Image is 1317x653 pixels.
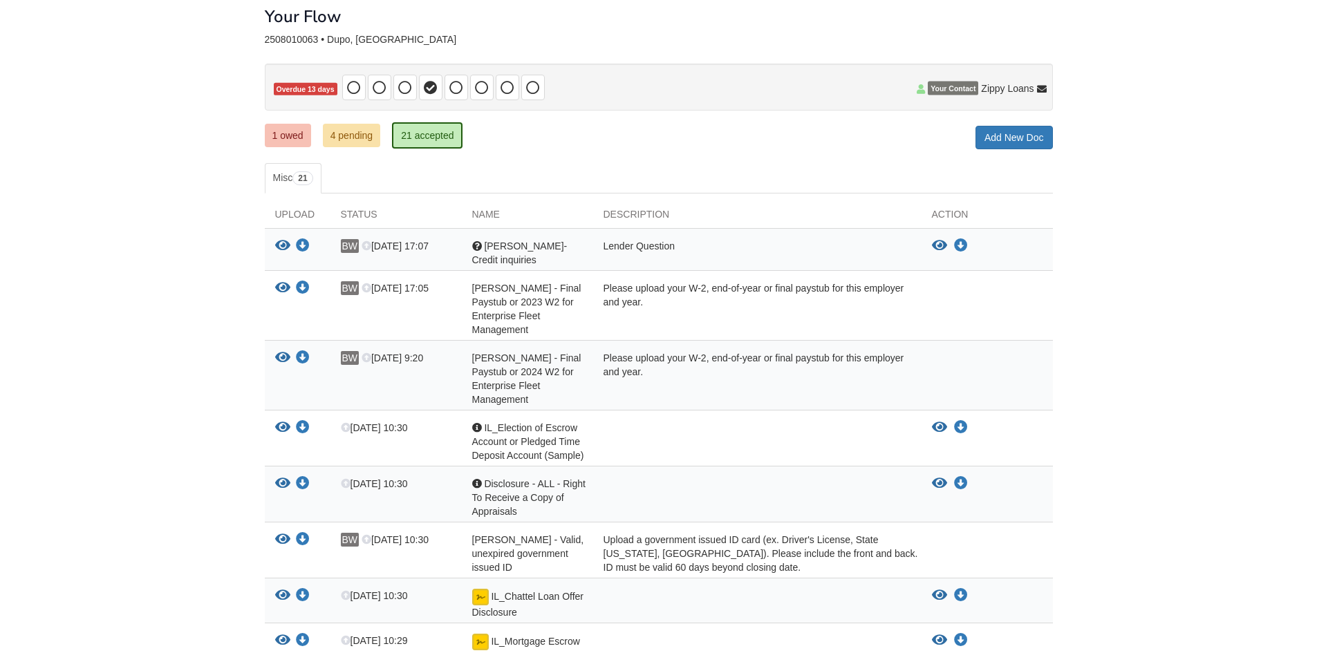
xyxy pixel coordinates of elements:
[275,477,290,491] button: View Disclosure - ALL - Right To Receive a Copy of Appraisals
[296,636,310,647] a: Download IL_Mortgage Escrow Account Act Application Disclosure
[472,634,489,650] img: Document accepted
[472,534,584,573] span: [PERSON_NAME] - Valid, unexpired government issued ID
[593,239,922,267] div: Lender Question
[296,591,310,602] a: Download IL_Chattel Loan Offer Disclosure
[341,351,359,365] span: BW
[275,634,290,648] button: View IL_Mortgage Escrow Account Act Application Disclosure
[932,589,947,603] button: View IL_Chattel Loan Offer Disclosure
[330,207,462,228] div: Status
[975,126,1053,149] a: Add New Doc
[275,239,290,254] button: View Benjamin Wuelling- Credit inquiries
[954,240,968,252] a: Download Benjamin Wuelling- Credit inquiries
[362,240,429,252] span: [DATE] 17:07
[296,353,310,364] a: Download Benjamin Wuelling - Final Paystub or 2024 W2 for Enterprise Fleet Management
[265,163,321,193] a: Misc
[362,352,423,363] span: [DATE] 9:20
[265,8,341,26] h1: Your Flow
[296,283,310,294] a: Download Benjamin Wuelling - Final Paystub or 2023 W2 for Enterprise Fleet Management
[472,589,489,605] img: Document accepted
[472,478,586,517] span: Disclosure - ALL - Right To Receive a Copy of Appraisals
[932,421,947,435] button: View IL_Election of Escrow Account or Pledged Time Deposit Account (Sample)
[922,207,1053,228] div: Action
[932,477,947,491] button: View Disclosure - ALL - Right To Receive a Copy of Appraisals
[472,352,581,405] span: [PERSON_NAME] - Final Paystub or 2024 W2 for Enterprise Fleet Management
[593,207,922,228] div: Description
[954,422,968,433] a: Download IL_Election of Escrow Account or Pledged Time Deposit Account (Sample)
[296,241,310,252] a: Download Benjamin Wuelling- Credit inquiries
[593,281,922,337] div: Please upload your W-2, end-of-year or final paystub for this employer and year.
[292,171,312,185] span: 21
[296,479,310,490] a: Download Disclosure - ALL - Right To Receive a Copy of Appraisals
[954,635,968,646] a: Download IL_Mortgage Escrow Account Act Application Disclosure
[341,533,359,547] span: BW
[265,34,1053,46] div: 2508010063 • Dupo, [GEOGRAPHIC_DATA]
[362,283,429,294] span: [DATE] 17:05
[472,240,568,265] span: [PERSON_NAME]- Credit inquiries
[296,423,310,434] a: Download IL_Election of Escrow Account or Pledged Time Deposit Account (Sample)
[275,351,290,366] button: View Benjamin Wuelling - Final Paystub or 2024 W2 for Enterprise Fleet Management
[392,122,463,149] a: 21 accepted
[954,478,968,489] a: Download Disclosure - ALL - Right To Receive a Copy of Appraisals
[265,124,311,147] a: 1 owed
[296,535,310,546] a: Download Benjamin Wuelling - Valid, unexpired government issued ID
[472,422,584,461] span: IL_Election of Escrow Account or Pledged Time Deposit Account (Sample)
[932,239,947,253] button: View Benjamin Wuelling- Credit inquiries
[341,239,359,253] span: BW
[954,590,968,601] a: Download IL_Chattel Loan Offer Disclosure
[341,281,359,295] span: BW
[362,534,429,545] span: [DATE] 10:30
[341,422,408,433] span: [DATE] 10:30
[275,281,290,296] button: View Benjamin Wuelling - Final Paystub or 2023 W2 for Enterprise Fleet Management
[341,478,408,489] span: [DATE] 10:30
[928,82,978,95] span: Your Contact
[341,590,408,601] span: [DATE] 10:30
[341,635,408,646] span: [DATE] 10:29
[932,634,947,647] button: View IL_Mortgage Escrow Account Act Application Disclosure
[274,83,337,96] span: Overdue 13 days
[472,283,581,335] span: [PERSON_NAME] - Final Paystub or 2023 W2 for Enterprise Fleet Management
[593,351,922,406] div: Please upload your W-2, end-of-year or final paystub for this employer and year.
[981,82,1034,95] span: Zippy Loans
[472,591,584,618] span: IL_Chattel Loan Offer Disclosure
[265,207,330,228] div: Upload
[275,533,290,547] button: View Benjamin Wuelling - Valid, unexpired government issued ID
[593,533,922,574] div: Upload a government issued ID card (ex. Driver's License, State [US_STATE], [GEOGRAPHIC_DATA]). P...
[462,207,593,228] div: Name
[275,421,290,435] button: View IL_Election of Escrow Account or Pledged Time Deposit Account (Sample)
[275,589,290,603] button: View IL_Chattel Loan Offer Disclosure
[323,124,381,147] a: 4 pending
